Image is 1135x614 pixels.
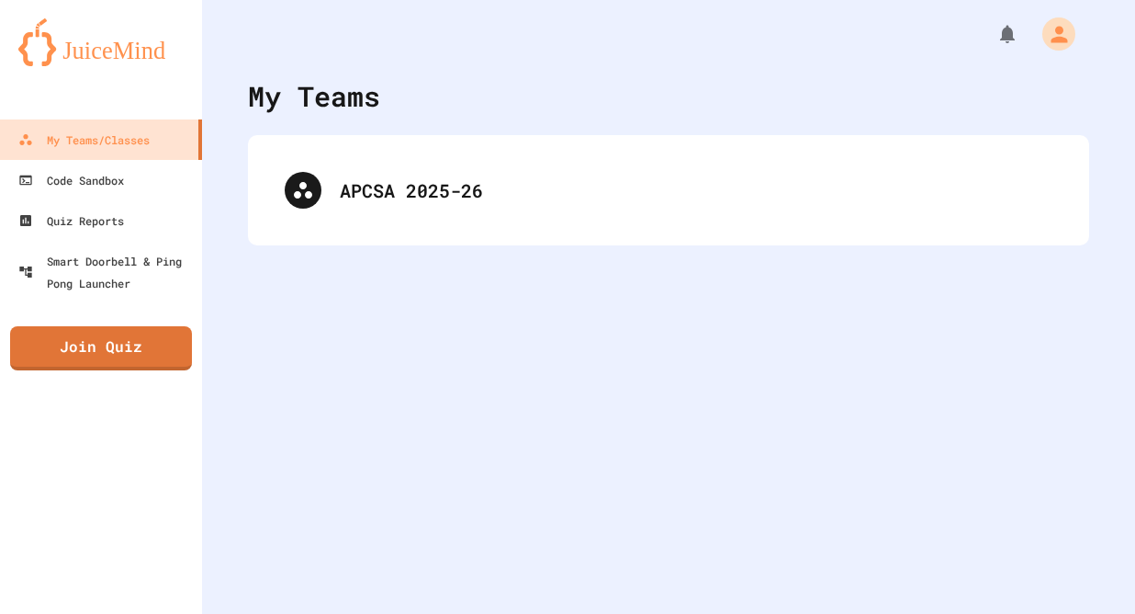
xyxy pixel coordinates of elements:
[266,153,1071,227] div: APCSA 2025-26
[10,326,192,370] a: Join Quiz
[18,250,195,294] div: Smart Doorbell & Ping Pong Launcher
[248,75,380,117] div: My Teams
[1023,13,1080,55] div: My Account
[18,129,150,151] div: My Teams/Classes
[18,210,124,232] div: Quiz Reports
[18,169,124,191] div: Code Sandbox
[340,176,1052,204] div: APCSA 2025-26
[962,18,1023,50] div: My Notifications
[18,18,184,66] img: logo-orange.svg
